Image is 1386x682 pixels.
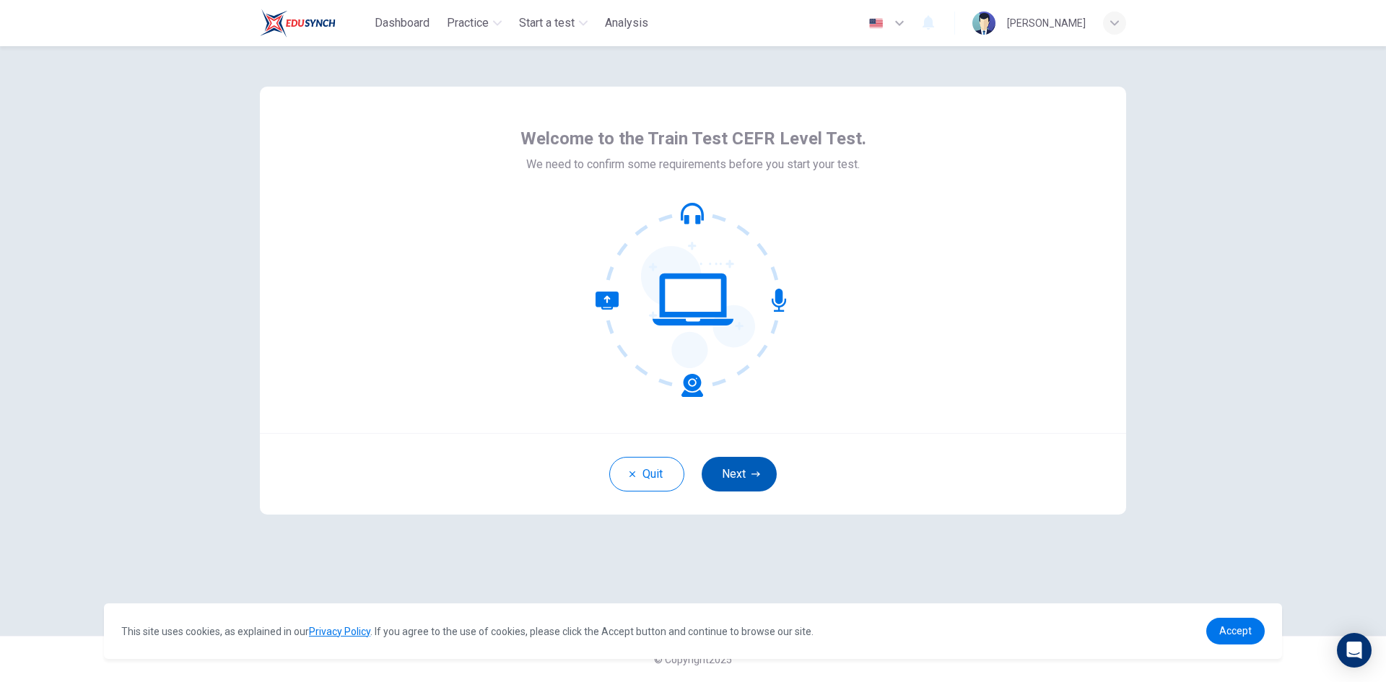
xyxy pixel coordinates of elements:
span: This site uses cookies, as explained in our . If you agree to the use of cookies, please click th... [121,626,814,637]
img: en [867,18,885,29]
a: dismiss cookie message [1206,618,1265,644]
span: Dashboard [375,14,430,32]
a: Privacy Policy [309,626,370,637]
div: Open Intercom Messenger [1337,633,1372,668]
a: Train Test logo [260,9,369,38]
button: Next [702,457,777,491]
span: We need to confirm some requirements before you start your test. [526,156,860,173]
span: Start a test [519,14,575,32]
button: Dashboard [369,10,435,36]
span: Practice [447,14,489,32]
img: Profile picture [972,12,995,35]
img: Train Test logo [260,9,336,38]
span: © Copyright 2025 [654,654,732,665]
button: Quit [609,457,684,491]
div: [PERSON_NAME] [1007,14,1086,32]
span: Analysis [605,14,648,32]
button: Analysis [599,10,654,36]
button: Practice [441,10,507,36]
div: cookieconsent [104,603,1282,659]
button: Start a test [513,10,593,36]
span: Welcome to the Train Test CEFR Level Test. [520,127,866,150]
span: Accept [1219,625,1252,637]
